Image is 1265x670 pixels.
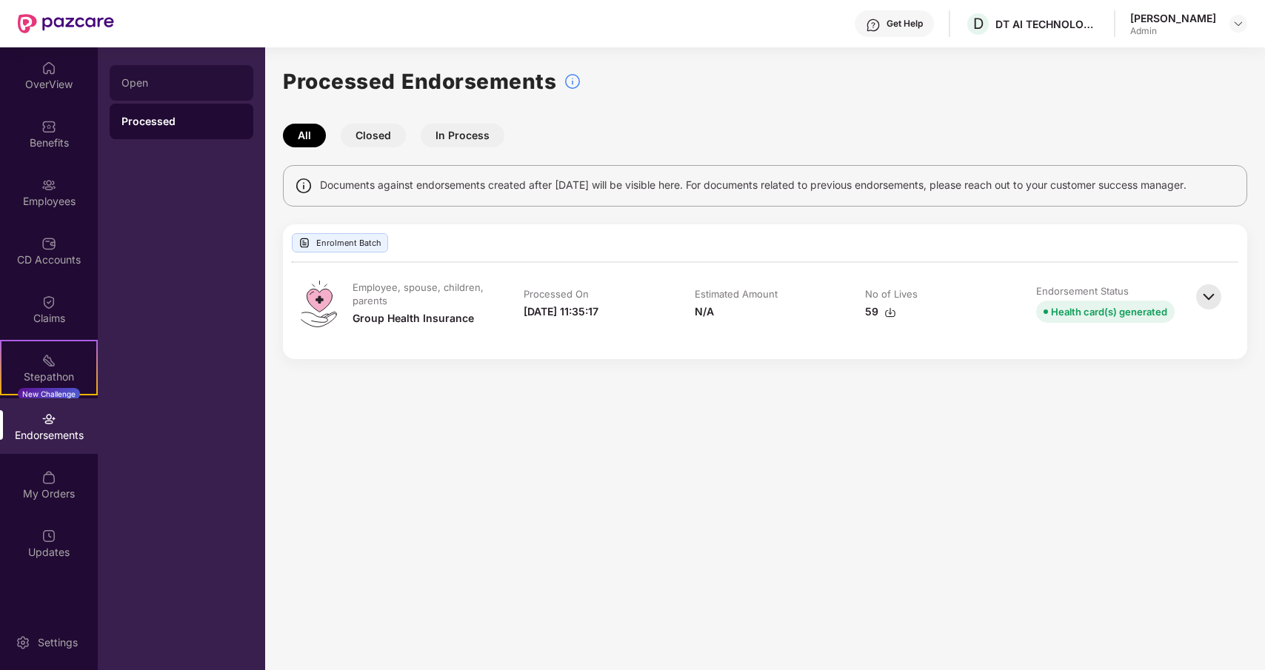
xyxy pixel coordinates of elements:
[18,388,80,400] div: New Challenge
[33,635,82,650] div: Settings
[41,61,56,76] img: svg+xml;base64,PHN2ZyBpZD0iSG9tZSIgeG1sbnM9Imh0dHA6Ly93d3cudzMub3JnLzIwMDAvc3ZnIiB3aWR0aD0iMjAiIG...
[1192,281,1225,313] img: svg+xml;base64,PHN2ZyBpZD0iQmFjay0zMngzMiIgeG1sbnM9Imh0dHA6Ly93d3cudzMub3JnLzIwMDAvc3ZnIiB3aWR0aD...
[973,15,984,33] span: D
[121,77,241,89] div: Open
[298,237,310,249] img: svg+xml;base64,PHN2ZyBpZD0iVXBsb2FkX0xvZ3MiIGRhdGEtbmFtZT0iVXBsb2FkIExvZ3MiIHhtbG5zPSJodHRwOi8vd3...
[292,233,388,252] div: Enrolment Batch
[865,304,896,320] div: 59
[1130,11,1216,25] div: [PERSON_NAME]
[524,304,598,320] div: [DATE] 11:35:17
[695,304,714,320] div: N/A
[564,73,581,90] img: svg+xml;base64,PHN2ZyBpZD0iSW5mb18tXzMyeDMyIiBkYXRhLW5hbWU9IkluZm8gLSAzMngzMiIgeG1sbnM9Imh0dHA6Ly...
[1,369,96,384] div: Stepathon
[18,14,114,33] img: New Pazcare Logo
[16,635,30,650] img: svg+xml;base64,PHN2ZyBpZD0iU2V0dGluZy0yMHgyMCIgeG1sbnM9Imh0dHA6Ly93d3cudzMub3JnLzIwMDAvc3ZnIiB3aW...
[41,412,56,426] img: svg+xml;base64,PHN2ZyBpZD0iRW5kb3JzZW1lbnRzIiB4bWxucz0iaHR0cDovL3d3dy53My5vcmcvMjAwMC9zdmciIHdpZH...
[41,353,56,368] img: svg+xml;base64,PHN2ZyB4bWxucz0iaHR0cDovL3d3dy53My5vcmcvMjAwMC9zdmciIHdpZHRoPSIyMSIgaGVpZ2h0PSIyMC...
[41,236,56,251] img: svg+xml;base64,PHN2ZyBpZD0iQ0RfQWNjb3VudHMiIGRhdGEtbmFtZT0iQ0QgQWNjb3VudHMiIHhtbG5zPSJodHRwOi8vd3...
[695,287,778,301] div: Estimated Amount
[1232,18,1244,30] img: svg+xml;base64,PHN2ZyBpZD0iRHJvcGRvd24tMzJ4MzIiIHhtbG5zPSJodHRwOi8vd3d3LnczLm9yZy8yMDAwL3N2ZyIgd2...
[995,17,1099,31] div: DT AI TECHNOLOGIES PRIVATE LIMITED
[1036,284,1129,298] div: Endorsement Status
[301,281,337,327] img: svg+xml;base64,PHN2ZyB4bWxucz0iaHR0cDovL3d3dy53My5vcmcvMjAwMC9zdmciIHdpZHRoPSI0OS4zMiIgaGVpZ2h0PS...
[865,287,918,301] div: No of Lives
[353,281,491,307] div: Employee, spouse, children, parents
[353,310,474,326] div: Group Health Insurance
[295,177,313,195] img: svg+xml;base64,PHN2ZyBpZD0iSW5mbyIgeG1sbnM9Imh0dHA6Ly93d3cudzMub3JnLzIwMDAvc3ZnIiB3aWR0aD0iMTQiIG...
[283,124,326,147] button: All
[41,178,56,192] img: svg+xml;base64,PHN2ZyBpZD0iRW1wbG95ZWVzIiB4bWxucz0iaHR0cDovL3d3dy53My5vcmcvMjAwMC9zdmciIHdpZHRoPS...
[283,65,556,98] h1: Processed Endorsements
[41,119,56,134] img: svg+xml;base64,PHN2ZyBpZD0iQmVuZWZpdHMiIHhtbG5zPSJodHRwOi8vd3d3LnczLm9yZy8yMDAwL3N2ZyIgd2lkdGg9Ij...
[1051,304,1167,320] div: Health card(s) generated
[41,529,56,543] img: svg+xml;base64,PHN2ZyBpZD0iVXBkYXRlZCIgeG1sbnM9Imh0dHA6Ly93d3cudzMub3JnLzIwMDAvc3ZnIiB3aWR0aD0iMj...
[421,124,504,147] button: In Process
[320,177,1186,193] span: Documents against endorsements created after [DATE] will be visible here. For documents related t...
[41,295,56,309] img: svg+xml;base64,PHN2ZyBpZD0iQ2xhaW0iIHhtbG5zPSJodHRwOi8vd3d3LnczLm9yZy8yMDAwL3N2ZyIgd2lkdGg9IjIwIi...
[121,114,241,129] div: Processed
[41,470,56,485] img: svg+xml;base64,PHN2ZyBpZD0iTXlfT3JkZXJzIiBkYXRhLW5hbWU9Ik15IE9yZGVycyIgeG1sbnM9Imh0dHA6Ly93d3cudz...
[341,124,406,147] button: Closed
[884,306,896,318] img: svg+xml;base64,PHN2ZyBpZD0iRG93bmxvYWQtMzJ4MzIiIHhtbG5zPSJodHRwOi8vd3d3LnczLm9yZy8yMDAwL3N2ZyIgd2...
[1130,25,1216,37] div: Admin
[524,287,589,301] div: Processed On
[866,18,881,33] img: svg+xml;base64,PHN2ZyBpZD0iSGVscC0zMngzMiIgeG1sbnM9Imh0dHA6Ly93d3cudzMub3JnLzIwMDAvc3ZnIiB3aWR0aD...
[887,18,923,30] div: Get Help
